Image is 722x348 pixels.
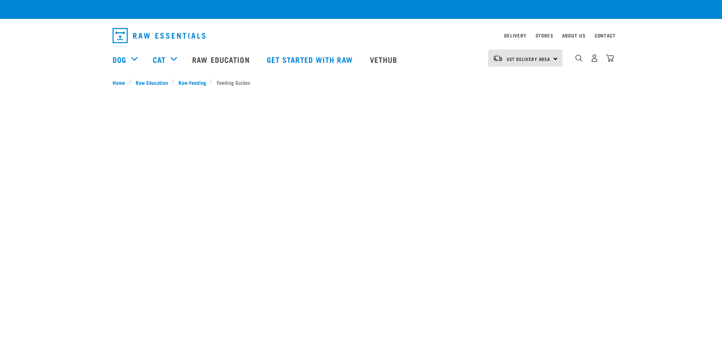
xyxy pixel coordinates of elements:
[362,44,407,75] a: Vethub
[606,54,614,62] img: home-icon@2x.png
[185,44,259,75] a: Raw Education
[179,78,206,86] span: Raw Feeding
[113,78,125,86] span: Home
[113,54,126,65] a: Dog
[575,55,583,62] img: home-icon-1@2x.png
[536,34,553,37] a: Stores
[136,78,168,86] span: Raw Education
[493,55,503,62] img: van-moving.png
[259,44,362,75] a: Get started with Raw
[113,78,610,86] nav: breadcrumbs
[113,78,129,86] a: Home
[562,34,585,37] a: About Us
[113,28,205,43] img: Raw Essentials Logo
[174,78,210,86] a: Raw Feeding
[590,54,598,62] img: user.png
[153,54,166,65] a: Cat
[595,34,616,37] a: Contact
[507,58,551,60] span: Set Delivery Area
[106,25,616,46] nav: dropdown navigation
[132,78,172,86] a: Raw Education
[504,34,526,37] a: Delivery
